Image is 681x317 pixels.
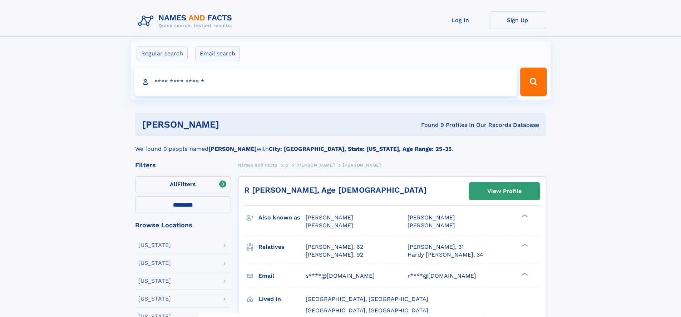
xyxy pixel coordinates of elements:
[408,251,483,259] a: Hardy [PERSON_NAME], 34
[138,296,171,302] div: [US_STATE]
[208,145,257,152] b: [PERSON_NAME]
[135,162,231,168] div: Filters
[195,46,240,61] label: Email search
[306,214,353,221] span: [PERSON_NAME]
[137,46,188,61] label: Regular search
[135,222,231,228] div: Browse Locations
[134,68,517,96] input: search input
[285,160,288,169] a: S
[408,222,455,229] span: [PERSON_NAME]
[343,163,381,168] span: [PERSON_NAME]
[306,243,363,251] a: [PERSON_NAME], 62
[408,243,464,251] a: [PERSON_NAME], 31
[170,181,177,188] span: All
[306,296,428,302] span: [GEOGRAPHIC_DATA], [GEOGRAPHIC_DATA]
[306,222,353,229] span: [PERSON_NAME]
[320,121,539,129] div: Found 9 Profiles In Our Records Database
[296,163,335,168] span: [PERSON_NAME]
[489,11,546,29] a: Sign Up
[258,293,306,305] h3: Lived in
[138,242,171,248] div: [US_STATE]
[306,307,428,314] span: [GEOGRAPHIC_DATA], [GEOGRAPHIC_DATA]
[269,145,451,152] b: City: [GEOGRAPHIC_DATA], State: [US_STATE], Age Range: 25-35
[520,68,547,96] button: Search Button
[135,136,546,153] div: We found 9 people named with .
[138,260,171,266] div: [US_STATE]
[258,212,306,224] h3: Also known as
[285,163,288,168] span: S
[408,214,455,221] span: [PERSON_NAME]
[135,11,238,31] img: Logo Names and Facts
[258,241,306,253] h3: Relatives
[520,214,528,218] div: ❯
[487,183,522,199] div: View Profile
[135,176,231,193] label: Filters
[244,185,426,194] a: R [PERSON_NAME], Age [DEMOGRAPHIC_DATA]
[432,11,489,29] a: Log In
[258,270,306,282] h3: Email
[306,251,363,259] a: [PERSON_NAME], 92
[469,183,540,200] a: View Profile
[238,160,277,169] a: Names and Facts
[520,272,528,276] div: ❯
[142,120,320,129] h1: [PERSON_NAME]
[520,243,528,247] div: ❯
[296,160,335,169] a: [PERSON_NAME]
[138,278,171,284] div: [US_STATE]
